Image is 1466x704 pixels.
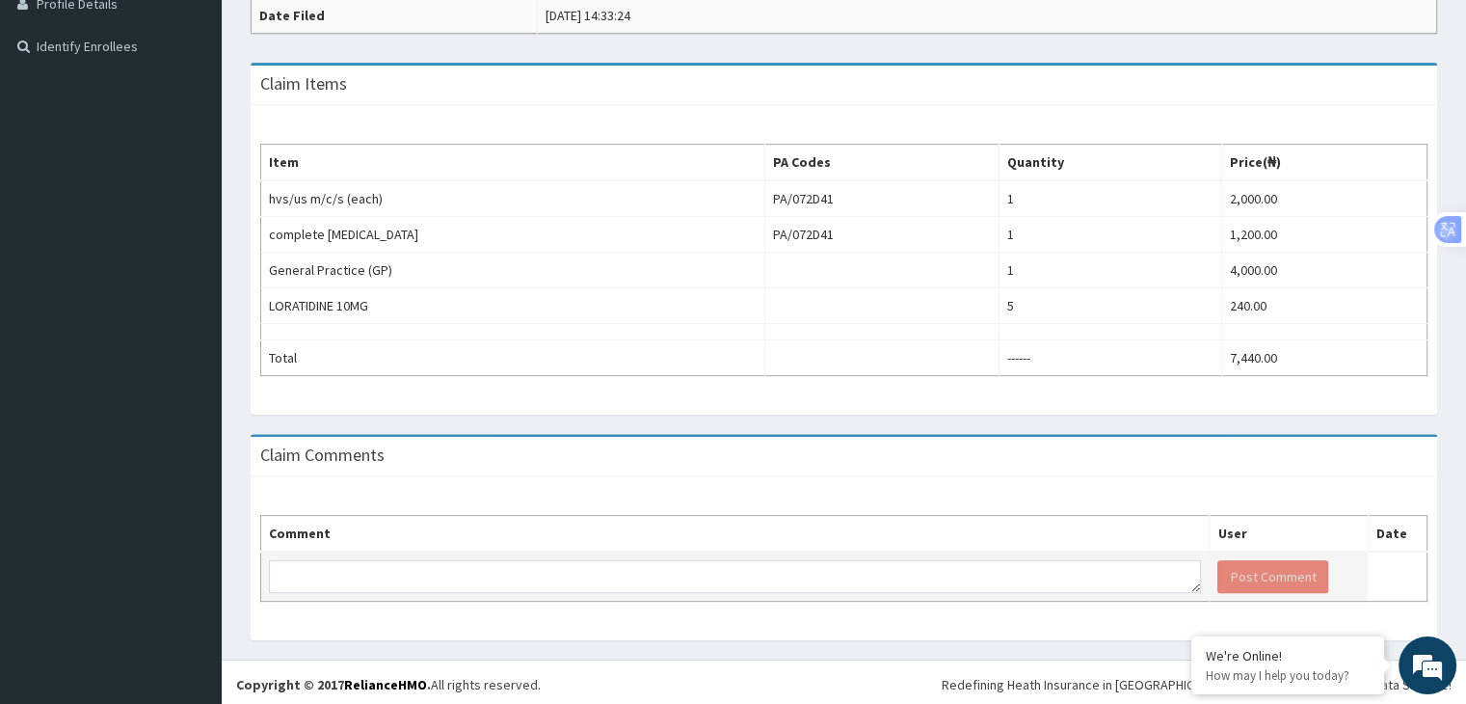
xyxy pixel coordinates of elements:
th: Quantity [1000,145,1222,181]
textarea: Type your message and hit 'Enter' [10,486,367,554]
strong: Copyright © 2017 . [236,676,431,693]
div: Redefining Heath Insurance in [GEOGRAPHIC_DATA] using Telemedicine and Data Science! [942,675,1452,694]
td: 4,000.00 [1222,253,1427,288]
th: Comment [261,516,1210,553]
p: How may I help you today? [1206,667,1370,684]
th: Price(₦) [1222,145,1427,181]
td: PA/072D41 [764,217,999,253]
td: LORATIDINE 10MG [261,288,765,324]
td: 2,000.00 [1222,180,1427,217]
span: We're online! [112,223,266,418]
a: RelianceHMO [344,676,427,693]
td: ------ [1000,340,1222,376]
th: PA Codes [764,145,999,181]
td: 1 [1000,217,1222,253]
td: 1,200.00 [1222,217,1427,253]
h3: Claim Comments [260,447,385,464]
td: Total [261,340,765,376]
h3: Claim Items [260,75,347,93]
td: 240.00 [1222,288,1427,324]
th: Item [261,145,765,181]
button: Post Comment [1217,560,1328,593]
td: General Practice (GP) [261,253,765,288]
img: d_794563401_company_1708531726252_794563401 [36,96,78,145]
div: [DATE] 14:33:24 [546,6,630,25]
div: Minimize live chat window [316,10,362,56]
div: Chat with us now [100,108,324,133]
td: hvs/us m/c/s (each) [261,180,765,217]
th: User [1210,516,1368,553]
td: 5 [1000,288,1222,324]
td: 7,440.00 [1222,340,1427,376]
td: 1 [1000,180,1222,217]
div: We're Online! [1206,647,1370,664]
th: Date [1368,516,1426,553]
td: 1 [1000,253,1222,288]
td: PA/072D41 [764,180,999,217]
td: complete [MEDICAL_DATA] [261,217,765,253]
